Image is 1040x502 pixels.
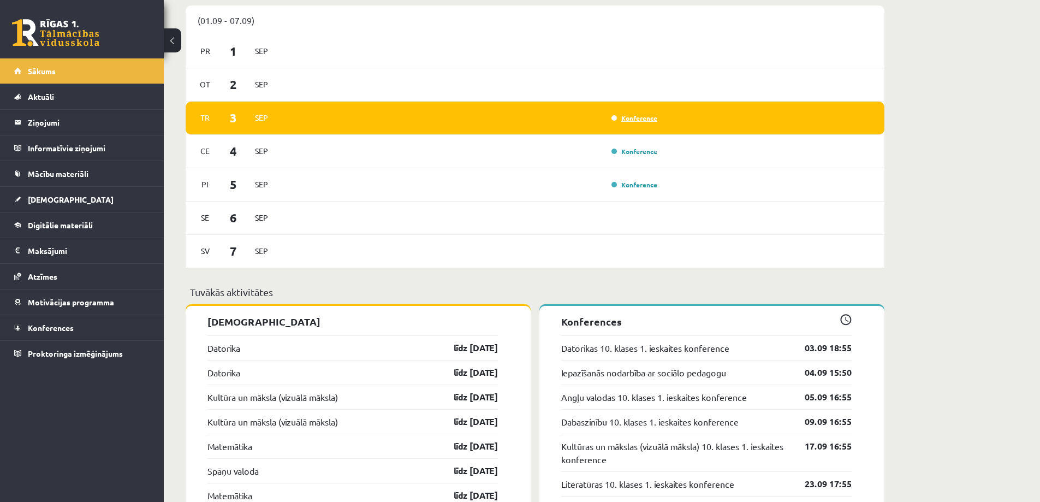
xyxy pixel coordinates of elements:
span: Atzīmes [28,271,57,281]
a: Konferences [14,315,150,340]
a: Matemātika [207,489,252,502]
span: Sep [250,176,273,193]
span: 6 [217,209,251,227]
span: Pr [194,43,217,60]
a: 23.09 17:55 [788,477,852,491]
p: Konferences [561,314,852,329]
span: Sep [250,109,273,126]
span: 2 [217,75,251,93]
p: [DEMOGRAPHIC_DATA] [207,314,498,329]
a: līdz [DATE] [435,464,498,477]
span: [DEMOGRAPHIC_DATA] [28,194,114,204]
a: Mācību materiāli [14,161,150,186]
a: Angļu valodas 10. klases 1. ieskaites konference [561,391,747,404]
span: Aktuāli [28,92,54,102]
a: Literatūras 10. klases 1. ieskaites konference [561,477,734,491]
a: līdz [DATE] [435,440,498,453]
a: Kultūras un mākslas (vizuālā māksla) 10. klases 1. ieskaites konference [561,440,788,466]
a: līdz [DATE] [435,366,498,379]
span: Se [194,209,217,226]
a: 04.09 15:50 [788,366,852,379]
span: Digitālie materiāli [28,220,93,230]
span: 3 [217,109,251,127]
a: Datorika [207,341,240,355]
a: līdz [DATE] [435,415,498,428]
a: Konference [611,114,657,122]
a: 03.09 18:55 [788,341,852,355]
a: Digitālie materiāli [14,212,150,238]
span: Sep [250,243,273,259]
span: Sep [250,143,273,160]
a: Dabaszinību 10. klases 1. ieskaites konference [561,415,739,428]
a: [DEMOGRAPHIC_DATA] [14,187,150,212]
legend: Informatīvie ziņojumi [28,135,150,161]
a: 17.09 16:55 [788,440,852,453]
a: Datorikas 10. klases 1. ieskaites konference [561,341,729,355]
span: 7 [217,242,251,260]
a: Spāņu valoda [207,464,259,477]
a: Kultūra un māksla (vizuālā māksla) [207,415,338,428]
span: 5 [217,175,251,193]
a: Konference [611,180,657,189]
span: Proktoringa izmēģinājums [28,349,123,358]
a: Informatīvie ziņojumi [14,135,150,161]
a: Konference [611,147,657,156]
a: līdz [DATE] [435,341,498,355]
span: Sep [250,76,273,93]
a: Maksājumi [14,238,150,263]
a: Atzīmes [14,264,150,289]
span: Pi [194,176,217,193]
a: līdz [DATE] [435,391,498,404]
span: Sep [250,209,273,226]
legend: Maksājumi [28,238,150,263]
span: Ot [194,76,217,93]
a: Proktoringa izmēģinājums [14,341,150,366]
div: (01.09 - 07.09) [186,5,884,35]
a: Matemātika [207,440,252,453]
span: Motivācijas programma [28,297,114,307]
span: Konferences [28,323,74,333]
span: Sv [194,243,217,259]
span: 4 [217,142,251,160]
a: 05.09 16:55 [788,391,852,404]
span: Mācību materiāli [28,169,88,179]
a: Datorika [207,366,240,379]
span: Sākums [28,66,56,76]
a: Motivācijas programma [14,290,150,315]
span: Ce [194,143,217,160]
span: 1 [217,42,251,60]
legend: Ziņojumi [28,110,150,135]
span: Tr [194,109,217,126]
span: Sep [250,43,273,60]
a: līdz [DATE] [435,489,498,502]
a: Rīgas 1. Tālmācības vidusskola [12,19,99,46]
a: Sākums [14,58,150,84]
a: Ziņojumi [14,110,150,135]
a: Aktuāli [14,84,150,109]
a: 09.09 16:55 [788,415,852,428]
a: Kultūra un māksla (vizuālā māksla) [207,391,338,404]
p: Tuvākās aktivitātes [190,285,880,299]
a: Iepazīšanās nodarbība ar sociālo pedagogu [561,366,726,379]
